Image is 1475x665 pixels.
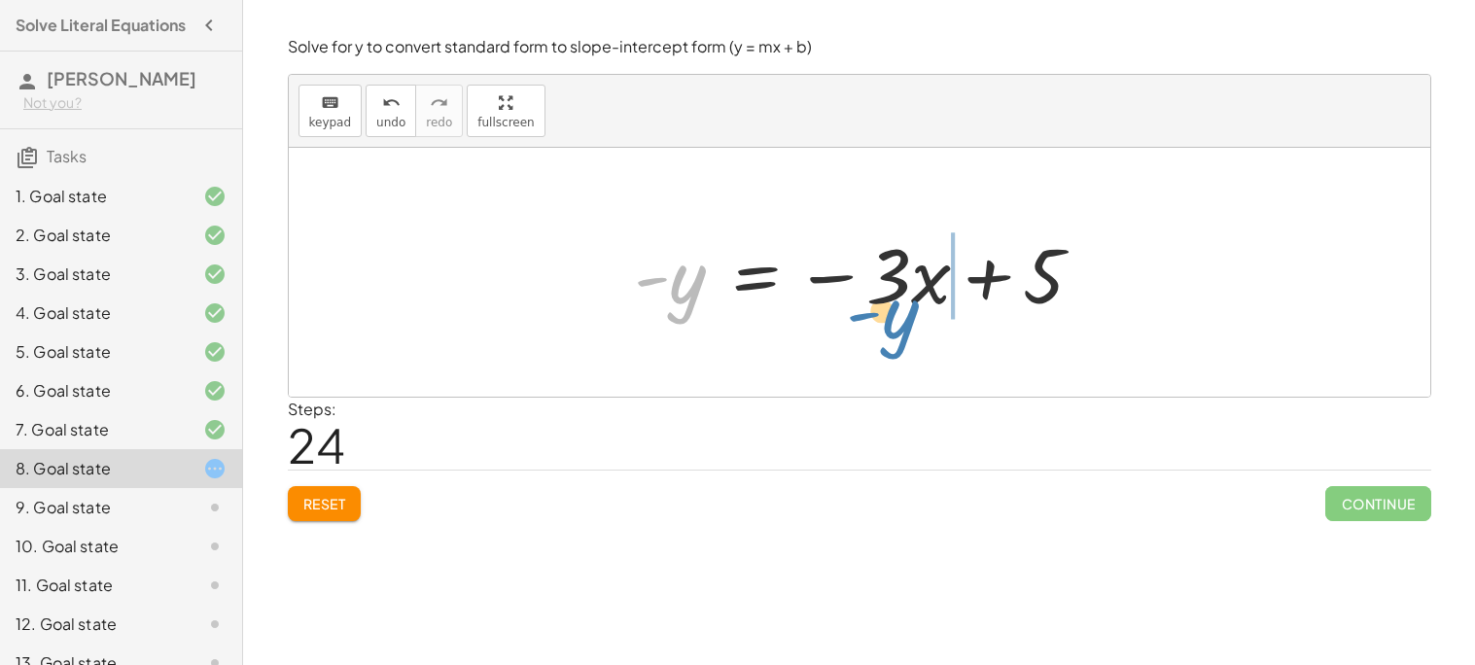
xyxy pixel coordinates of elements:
[16,14,186,37] h4: Solve Literal Equations
[203,496,227,519] i: Task not started.
[16,379,172,402] div: 6. Goal state
[203,418,227,441] i: Task finished and correct.
[303,495,346,512] span: Reset
[430,91,448,115] i: redo
[288,415,345,474] span: 24
[321,91,339,115] i: keyboard
[288,486,362,521] button: Reset
[16,224,172,247] div: 2. Goal state
[376,116,405,129] span: undo
[415,85,463,137] button: redoredo
[16,418,172,441] div: 7. Goal state
[426,116,452,129] span: redo
[203,224,227,247] i: Task finished and correct.
[23,93,227,113] div: Not you?
[16,496,172,519] div: 9. Goal state
[203,574,227,597] i: Task not started.
[16,340,172,364] div: 5. Goal state
[203,301,227,325] i: Task finished and correct.
[16,574,172,597] div: 11. Goal state
[299,85,363,137] button: keyboardkeypad
[309,116,352,129] span: keypad
[47,67,196,89] span: [PERSON_NAME]
[203,612,227,636] i: Task not started.
[203,457,227,480] i: Task started.
[288,36,1431,58] p: Solve for y to convert standard form to slope-intercept form (y = mx + b)
[477,116,534,129] span: fullscreen
[203,379,227,402] i: Task finished and correct.
[16,612,172,636] div: 12. Goal state
[47,146,87,166] span: Tasks
[288,399,336,419] label: Steps:
[16,185,172,208] div: 1. Goal state
[16,535,172,558] div: 10. Goal state
[203,262,227,286] i: Task finished and correct.
[16,262,172,286] div: 3. Goal state
[467,85,544,137] button: fullscreen
[382,91,401,115] i: undo
[366,85,416,137] button: undoundo
[203,340,227,364] i: Task finished and correct.
[203,535,227,558] i: Task not started.
[16,457,172,480] div: 8. Goal state
[16,301,172,325] div: 4. Goal state
[203,185,227,208] i: Task finished and correct.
